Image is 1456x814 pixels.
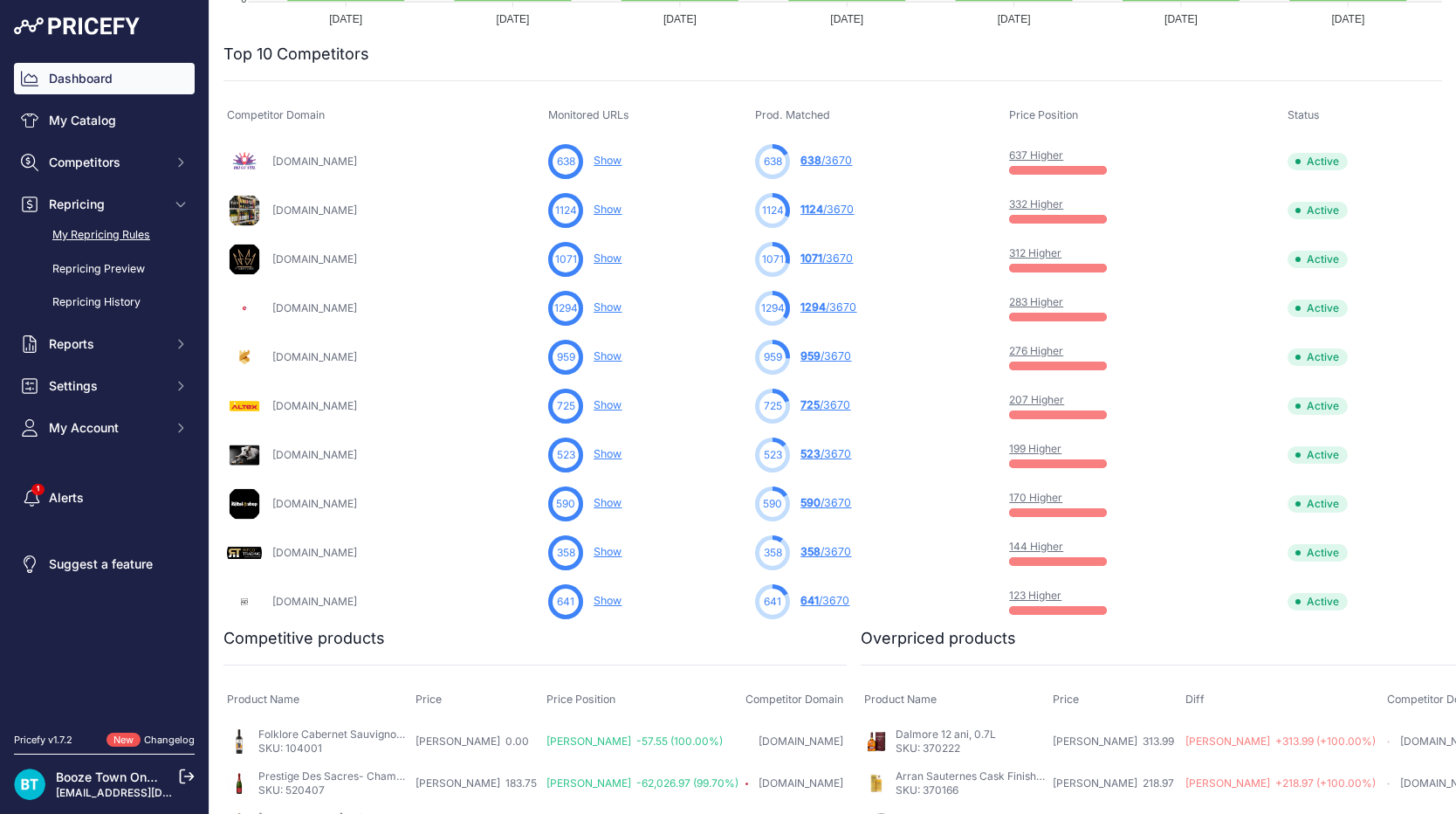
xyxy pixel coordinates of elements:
span: 358 [557,545,575,561]
tspan: [DATE] [1331,13,1364,25]
span: [PERSON_NAME] +313.99 (+100.00%) [1185,735,1376,748]
span: 358 [800,545,821,558]
tspan: [DATE] [1164,13,1198,25]
span: 358 [764,545,782,561]
span: Prod. Matched [755,108,830,121]
span: Product Name [227,693,299,706]
img: Pricefy Logo [14,17,140,35]
span: Active [1288,495,1348,513]
span: Diff [1185,693,1205,706]
a: Repricing Preview [14,254,195,285]
span: 523 [557,447,575,463]
a: Show [594,252,622,265]
span: Status [1288,108,1320,121]
span: Active [1288,348,1348,366]
span: 959 [764,349,782,365]
a: [DOMAIN_NAME] [272,252,357,266]
tspan: [DATE] [998,13,1031,25]
span: Repricing [49,196,163,213]
a: [DOMAIN_NAME] [272,497,357,510]
span: 725 [764,398,782,414]
a: [DOMAIN_NAME] [272,546,357,559]
a: [DOMAIN_NAME] [272,155,357,168]
tspan: [DATE] [329,13,362,25]
span: 523 [764,447,782,463]
a: Show [594,545,622,558]
a: [DOMAIN_NAME] [759,735,843,748]
span: 1124 [555,203,577,218]
a: [DOMAIN_NAME] [272,350,357,363]
span: [PERSON_NAME] 218.97 [1053,776,1174,790]
span: Monitored URLs [548,108,629,121]
tspan: [DATE] [497,13,530,25]
span: Active [1288,593,1348,610]
a: Changelog [144,734,195,746]
span: Price [416,693,442,706]
h2: Top 10 Competitors [223,42,369,66]
span: 1124 [800,203,823,216]
a: Show [594,154,622,167]
p: SKU: 520407 [258,783,409,797]
a: Arran Sauternes Cask Finish, 0.7l [896,769,1060,783]
span: Competitor Domain [745,693,843,706]
span: Product Name [864,693,937,706]
span: [PERSON_NAME] 183.75 [416,776,537,790]
a: 312 Higher [1009,246,1061,259]
a: 1294/3670 [800,300,856,314]
a: [DOMAIN_NAME] [272,399,357,412]
span: [PERSON_NAME] 313.99 [1053,735,1174,748]
a: Dashboard [14,63,195,94]
a: 637 Higher [1009,148,1063,162]
a: Show [594,496,622,509]
span: 638 [557,154,575,169]
span: Active [1288,300,1348,317]
a: [DOMAIN_NAME] [272,448,357,461]
tspan: [DATE] [663,13,697,25]
span: Active [1288,544,1348,562]
a: Suggest a feature [14,548,195,580]
a: [DOMAIN_NAME] [759,776,843,790]
button: Reports [14,328,195,360]
h2: Competitive products [223,626,385,651]
span: Active [1288,446,1348,464]
span: 1071 [800,252,822,265]
a: 199 Higher [1009,442,1061,455]
a: 725/3670 [800,398,850,411]
a: 332 Higher [1009,197,1063,210]
a: [DOMAIN_NAME] [272,595,357,608]
span: [PERSON_NAME] -62,026.97 (99.70%) [546,776,738,790]
p: SKU: 370222 [896,742,996,755]
a: Prestige Des Sacres- Champagne Cuvee Grenat Milles. [258,769,532,783]
a: [DOMAIN_NAME] [272,203,357,217]
span: 641 [557,594,574,610]
span: Settings [49,377,163,395]
span: Active [1288,202,1348,219]
span: Active [1288,153,1348,170]
a: Show [594,203,622,216]
a: My Repricing Rules [14,220,195,251]
h2: Overpriced products [861,626,1016,651]
span: 638 [800,154,821,167]
span: 725 [557,398,575,414]
span: 959 [557,349,575,365]
span: 638 [764,154,782,169]
a: Show [594,349,622,362]
button: Settings [14,370,195,402]
span: [PERSON_NAME] +218.97 (+100.00%) [1185,776,1376,790]
span: 641 [800,594,819,607]
a: 123 Higher [1009,589,1061,602]
a: 144 Higher [1009,540,1063,553]
button: Repricing [14,189,195,220]
span: 1071 [555,252,577,267]
div: Pricefy v1.7.2 [14,733,72,748]
tspan: [DATE] [830,13,863,25]
a: Folklore Cabernet Sauvignon Sec [258,728,424,741]
span: 725 [800,398,820,411]
p: SKU: 370166 [896,783,1046,797]
span: Price Position [546,693,615,706]
a: 170 Higher [1009,491,1062,504]
span: [PERSON_NAME] -57.55 (100.00%) [546,735,723,748]
span: Price [1053,693,1079,706]
span: New [106,733,141,748]
a: 207 Higher [1009,393,1064,406]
